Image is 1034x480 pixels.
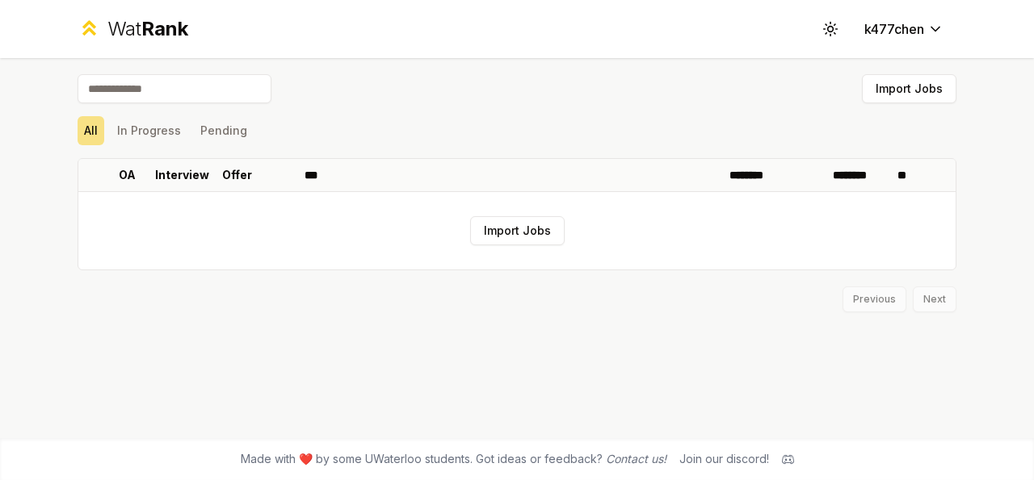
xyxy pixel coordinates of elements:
a: Contact us! [606,452,666,465]
p: OA [119,167,136,183]
div: Wat [107,16,188,42]
span: Made with ❤️ by some UWaterloo students. Got ideas or feedback? [241,451,666,467]
button: All [78,116,104,145]
p: Offer [222,167,252,183]
span: Rank [141,17,188,40]
a: WatRank [78,16,188,42]
button: Import Jobs [862,74,956,103]
button: Import Jobs [470,216,565,245]
p: Interview [155,167,209,183]
button: In Progress [111,116,187,145]
span: k477chen [864,19,924,39]
button: Pending [194,116,254,145]
button: k477chen [851,15,956,44]
div: Join our discord! [679,451,769,467]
